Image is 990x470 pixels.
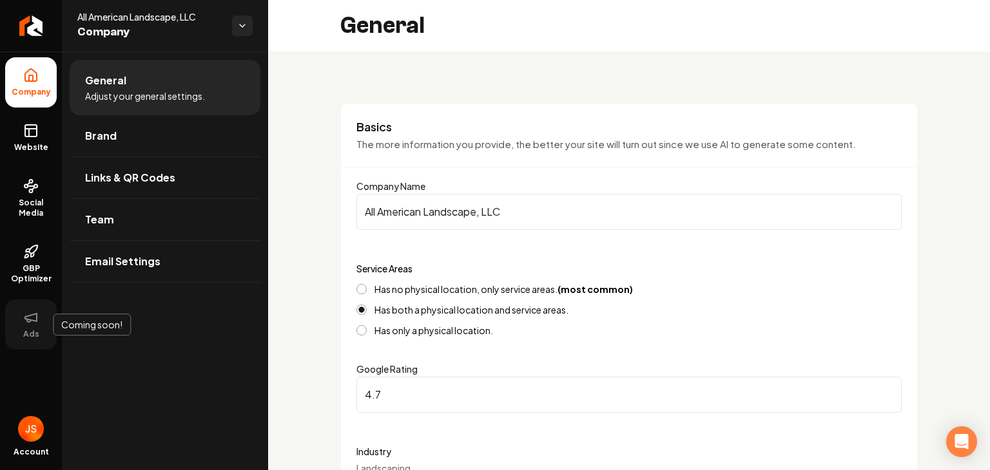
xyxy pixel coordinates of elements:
[558,283,633,295] strong: (most common)
[19,15,43,36] img: Rebolt Logo
[70,241,260,282] a: Email Settings
[85,128,117,144] span: Brand
[61,318,122,331] p: Coming soon!
[14,447,49,457] span: Account
[85,254,160,269] span: Email Settings
[356,377,902,413] input: Google Rating
[77,10,222,23] span: All American Landscape, LLC
[70,157,260,198] a: Links & QR Codes
[356,444,902,459] label: Industry
[340,13,425,39] h2: General
[374,305,568,314] label: Has both a physical location and service areas.
[356,137,902,152] p: The more information you provide, the better your site will turn out since we use AI to generate ...
[18,416,44,442] button: Open user button
[356,119,902,135] h3: Basics
[356,194,902,230] input: Company Name
[5,113,57,163] a: Website
[5,168,57,229] a: Social Media
[70,115,260,156] a: Brand
[6,87,56,97] span: Company
[374,326,493,335] label: Has only a physical location.
[356,263,412,274] label: Service Areas
[85,73,126,88] span: General
[9,142,53,153] span: Website
[374,285,633,294] label: Has no physical location, only service areas.
[5,299,57,350] button: Ads
[77,23,222,41] span: Company
[85,89,205,102] span: Adjust your general settings.
[18,416,44,442] img: Josh Sharman
[5,234,57,294] a: GBP Optimizer
[85,170,175,185] span: Links & QR Codes
[5,263,57,284] span: GBP Optimizer
[85,212,114,227] span: Team
[356,180,425,192] label: Company Name
[946,426,977,457] div: Open Intercom Messenger
[18,329,44,339] span: Ads
[5,198,57,218] span: Social Media
[356,363,418,375] label: Google Rating
[70,199,260,240] a: Team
